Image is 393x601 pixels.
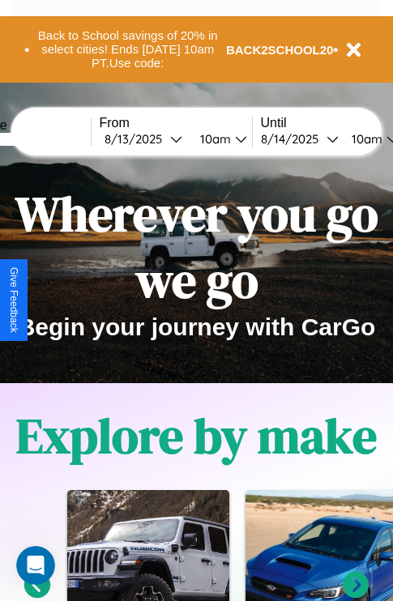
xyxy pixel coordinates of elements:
button: Back to School savings of 20% in select cities! Ends [DATE] 10am PT.Use code: [30,24,226,75]
h1: Explore by make [16,403,377,469]
div: 10am [344,131,387,147]
label: From [100,116,252,130]
button: 10am [187,130,252,147]
div: 10am [192,131,235,147]
div: Give Feedback [8,267,19,333]
b: BACK2SCHOOL20 [226,43,334,57]
iframe: Intercom live chat [16,546,55,585]
button: 8/13/2025 [100,130,187,147]
div: 8 / 13 / 2025 [105,131,170,147]
div: 8 / 14 / 2025 [261,131,327,147]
